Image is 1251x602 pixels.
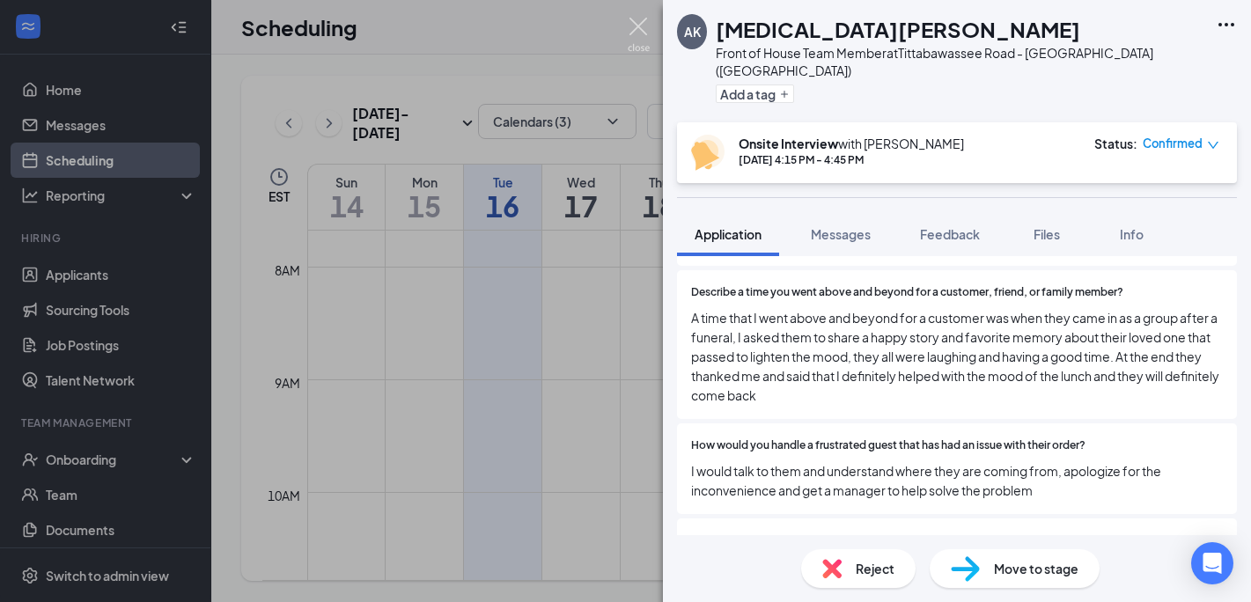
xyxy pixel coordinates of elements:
span: Move to stage [994,559,1078,578]
div: with [PERSON_NAME] [739,135,964,152]
span: Info [1120,226,1144,242]
span: I would talk to them and understand where they are coming from, apologize for the inconvenience a... [691,461,1223,500]
div: Status : [1094,135,1137,152]
div: AK [684,23,701,40]
span: A time that I went above and beyond for a customer was when they came in as a group after a funer... [691,308,1223,405]
div: [DATE] 4:15 PM - 4:45 PM [739,152,964,167]
span: Files [1034,226,1060,242]
span: Messages [811,226,871,242]
button: PlusAdd a tag [716,84,794,103]
span: What does hospitality mean to you? [691,532,872,549]
div: Open Intercom Messenger [1191,542,1233,584]
div: Front of House Team Member at Tittabawassee Road - [GEOGRAPHIC_DATA] ([GEOGRAPHIC_DATA]) [716,44,1207,79]
span: Application [695,226,762,242]
svg: Ellipses [1216,14,1237,35]
span: Feedback [920,226,980,242]
span: Reject [856,559,894,578]
span: How would you handle a frustrated guest that has had an issue with their order? [691,437,1085,454]
h1: [MEDICAL_DATA][PERSON_NAME] [716,14,1080,44]
span: down [1207,139,1219,151]
span: Describe a time you went above and beyond for a customer, friend, or family member? [691,284,1123,301]
b: Onsite Interview [739,136,838,151]
svg: Plus [779,89,790,99]
span: Confirmed [1143,135,1203,152]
